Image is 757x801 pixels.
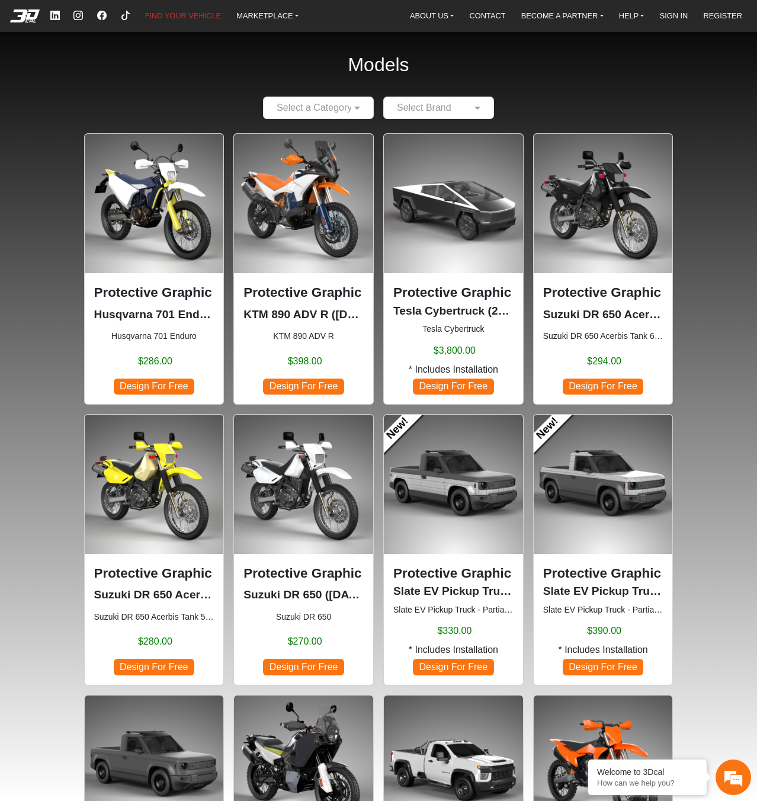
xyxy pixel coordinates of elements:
div: Suzuki DR 650 Acerbis Tank 5.3 Gl [84,414,224,685]
span: $3,800.00 [434,344,476,358]
small: Slate EV Pickup Truck - Partial Wrapping Kit [393,604,514,616]
p: Tesla Cybertruck (2024) [393,303,514,320]
a: New! [524,405,572,453]
p: Slate EV Pickup Truck Half Bottom Set (2026) [393,583,514,600]
a: REGISTER [698,6,746,25]
a: New! [374,405,422,453]
div: Welcome to 3Dcal [597,767,698,777]
span: Design For Free [114,659,194,675]
a: SIGN IN [655,6,693,25]
div: Tesla Cybertruck [383,133,524,405]
p: How can we help you? [597,778,698,787]
span: $390.00 [587,624,621,638]
div: KTM 890 ADV R [233,133,374,405]
h2: Models [348,38,409,92]
span: Design For Free [263,659,344,675]
p: Suzuki DR 650 Acerbis Tank 5.3 Gl (1996-2024) [94,587,214,604]
p: Protective Graphic Kit [243,283,364,303]
span: $294.00 [587,354,621,369]
img: Cybertrucknull2024 [384,134,523,273]
span: * Includes Installation [409,643,498,657]
div: Suzuki DR 650 [233,414,374,685]
small: Suzuki DR 650 Acerbis Tank 6.6 Gl [543,330,663,342]
span: $280.00 [138,635,172,649]
small: Slate EV Pickup Truck - Partial Wrapping Kit [543,604,663,616]
a: HELP [614,6,649,25]
img: DR 6501996-2024 [234,415,373,554]
p: Suzuki DR 650 Acerbis Tank 6.6 Gl (1996-2024) [543,306,663,323]
img: DR 650Acerbis Tank 5.3 Gl1996-2024 [85,415,224,554]
p: Protective Graphic Kit [94,563,214,584]
a: FIND YOUR VEHICLE [140,6,226,25]
p: Protective Graphic Kit [393,283,514,303]
img: 890 ADV R null2023-2025 [234,134,373,273]
img: DR 650Acerbis Tank 6.6 Gl1996-2024 [534,134,673,273]
p: Protective Graphic Kit [543,283,663,303]
div: Slate EV Pickup Truck - Partial Wrapping Kit [533,414,673,685]
p: Protective Graphic Kit [543,563,663,584]
span: Design For Free [563,659,643,675]
p: Protective Graphic Kit [393,563,514,584]
p: KTM 890 ADV R (2023-2025) [243,306,364,323]
span: * Includes Installation [409,363,498,377]
div: Husqvarna 701 Enduro [84,133,224,405]
a: BECOME A PARTNER [517,6,608,25]
small: Suzuki DR 650 [243,611,364,623]
span: $398.00 [288,354,322,369]
span: $286.00 [138,354,172,369]
small: Suzuki DR 650 Acerbis Tank 5.3 Gl [94,611,214,623]
span: Design For Free [413,659,493,675]
div: Slate EV Pickup Truck - Partial Wrapping Kit [383,414,524,685]
span: Design For Free [413,379,493,395]
small: KTM 890 ADV R [243,330,364,342]
small: Tesla Cybertruck [393,323,514,335]
span: $330.00 [437,624,471,638]
img: EV Pickup TruckHalf Bottom Set2026 [384,415,523,554]
p: Slate EV Pickup Truck Half Top Set (2026) [543,583,663,600]
p: Husqvarna 701 Enduro (2016-2024) [94,306,214,323]
p: Protective Graphic Kit [94,283,214,303]
a: MARKETPLACE [232,6,303,25]
p: Protective Graphic Kit [243,563,364,584]
span: Design For Free [263,379,344,395]
div: Suzuki DR 650 Acerbis Tank 6.6 Gl [533,133,673,405]
small: Husqvarna 701 Enduro [94,330,214,342]
span: $270.00 [288,635,322,649]
a: CONTACT [465,6,511,25]
span: Design For Free [563,379,643,395]
span: * Includes Installation [559,643,648,657]
img: 701 Enduronull2016-2024 [85,134,224,273]
span: Design For Free [114,379,194,395]
img: EV Pickup TruckHalf Top Set2026 [534,415,673,554]
a: ABOUT US [405,6,458,25]
p: Suzuki DR 650 (1996-2024) [243,587,364,604]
